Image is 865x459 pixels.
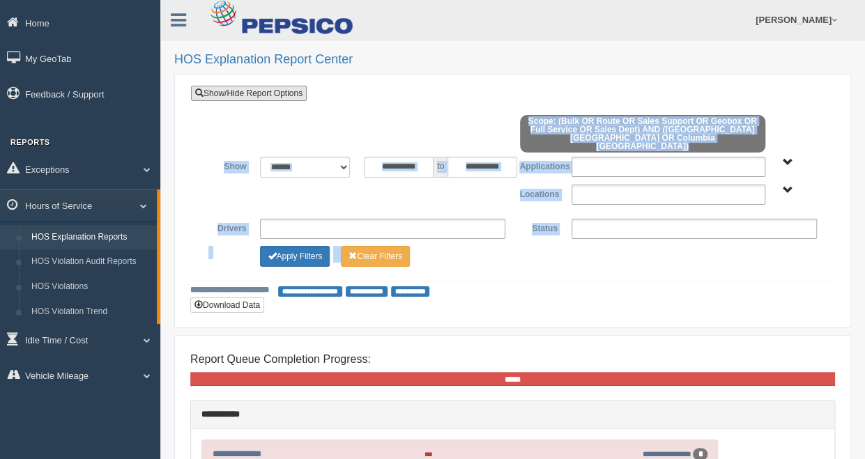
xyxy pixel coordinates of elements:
[174,53,851,67] h2: HOS Explanation Report Center
[25,274,157,299] a: HOS Violations
[201,219,253,235] label: Drivers
[513,185,565,201] label: Locations
[190,297,264,313] button: Download Data
[260,246,330,267] button: Change Filter Options
[520,115,765,153] span: Scope: (Bulk OR Route OR Sales Support OR Geobox OR Full Service OR Sales Dept) AND ([GEOGRAPHIC_...
[512,219,564,235] label: Status
[512,157,564,173] label: Applications
[341,246,410,267] button: Change Filter Options
[190,353,835,366] h4: Report Queue Completion Progress:
[201,157,253,173] label: Show
[25,299,157,325] a: HOS Violation Trend
[434,157,447,178] span: to
[25,249,157,274] a: HOS Violation Audit Reports
[25,225,157,250] a: HOS Explanation Reports
[191,86,307,101] a: Show/Hide Report Options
